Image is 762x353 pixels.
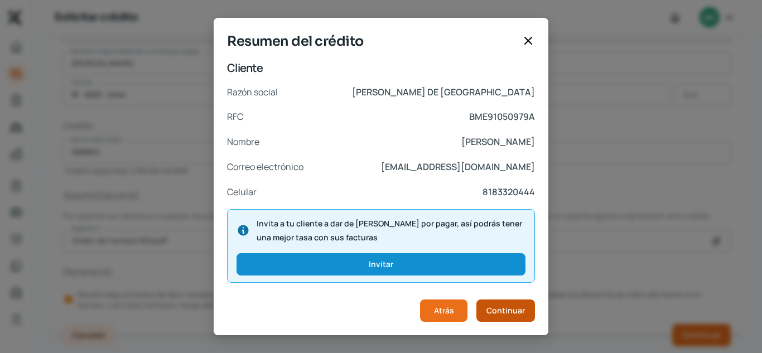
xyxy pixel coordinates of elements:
p: Cliente [227,60,535,75]
span: Invita a tu cliente a dar de [PERSON_NAME] por pagar, así podrás tener una mejor tasa con sus fac... [257,216,525,244]
p: Correo electrónico [227,159,303,175]
span: Resumen del crédito [227,31,517,51]
p: Nombre [227,134,259,150]
button: Continuar [476,299,535,322]
p: BME91050979A [469,109,535,125]
button: Invitar [237,253,525,275]
p: 8183320444 [483,184,535,200]
p: RFC [227,109,243,125]
p: [PERSON_NAME] DE [GEOGRAPHIC_DATA] [352,84,535,100]
p: Razón social [227,84,278,100]
span: Atrás [434,307,454,315]
p: Celular [227,184,257,200]
p: [EMAIL_ADDRESS][DOMAIN_NAME] [381,159,535,175]
button: Atrás [420,299,467,322]
span: Invitar [369,260,393,268]
span: Continuar [486,307,525,315]
p: [PERSON_NAME] [461,134,535,150]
